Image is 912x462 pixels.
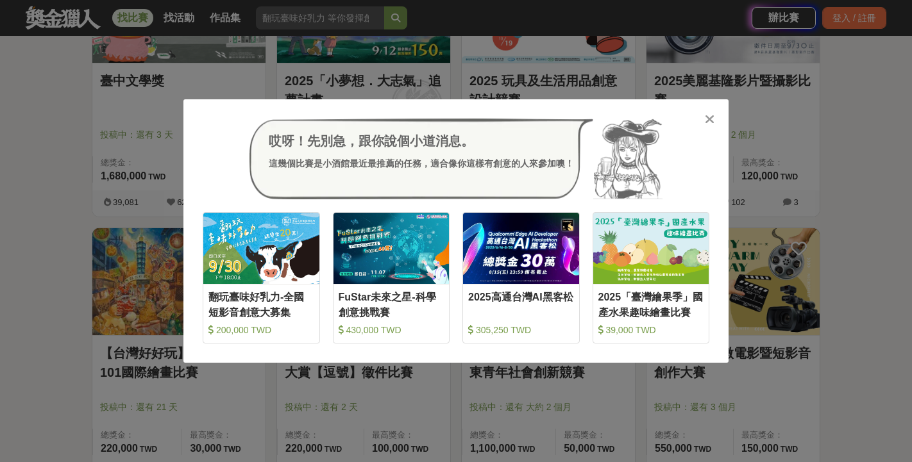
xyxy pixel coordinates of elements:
a: Cover ImageFuStar未來之星-科學創意挑戰賽 430,000 TWD [333,212,450,343]
a: Cover Image2025「臺灣繪果季」國產水果趣味繪畫比賽 39,000 TWD [593,212,710,343]
div: 200,000 TWD [208,324,314,336]
img: Cover Image [593,213,709,284]
img: Cover Image [463,213,579,284]
div: 這幾個比賽是小酒館最近最推薦的任務，適合像你這樣有創意的人來參加噢！ [269,157,574,170]
div: 哎呀！先別急，跟你說個小道消息。 [269,131,574,151]
img: Cover Image [203,213,319,284]
div: 39,000 TWD [598,324,704,336]
div: 翻玩臺味好乳力-全國短影音創意大募集 [208,290,314,318]
div: 2025高通台灣AI黑客松 [468,290,574,318]
img: Cover Image [334,213,450,284]
img: Avatar [593,119,663,199]
div: 2025「臺灣繪果季」國產水果趣味繪畫比賽 [598,290,704,318]
a: Cover Image翻玩臺味好乳力-全國短影音創意大募集 200,000 TWD [203,212,320,343]
div: FuStar未來之星-科學創意挑戰賽 [339,290,444,318]
a: Cover Image2025高通台灣AI黑客松 305,250 TWD [462,212,580,343]
div: 305,250 TWD [468,324,574,336]
div: 430,000 TWD [339,324,444,336]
